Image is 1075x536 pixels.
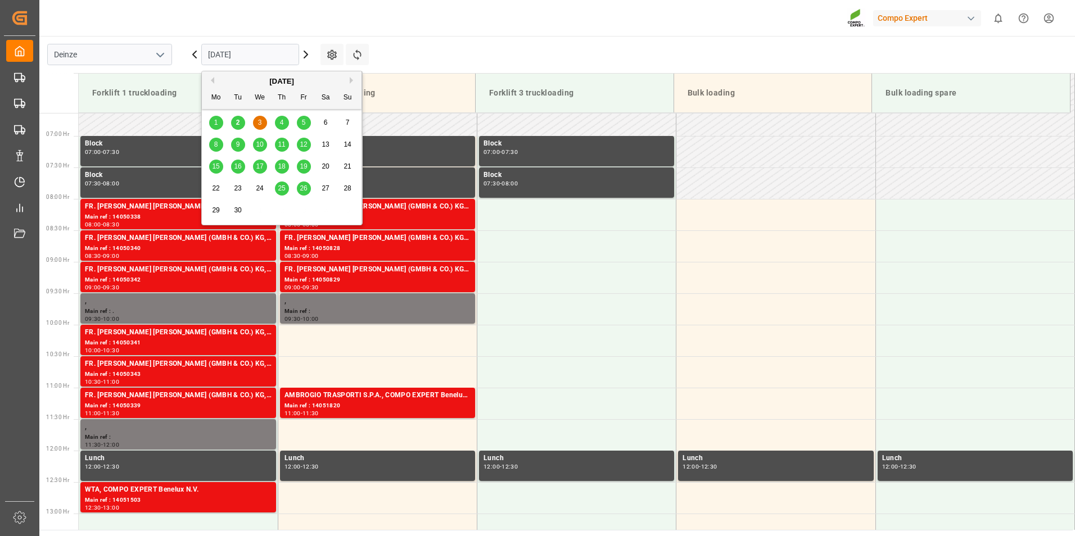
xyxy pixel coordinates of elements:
div: Forklift 1 truckloading [88,83,268,103]
div: 08:30 [284,253,301,258]
div: Lunch [484,453,670,464]
span: 07:00 Hr [46,131,69,137]
div: FR. [PERSON_NAME] [PERSON_NAME] (GMBH & CO.) KG, COMPO EXPERT Benelux N.V. [85,358,272,370]
div: Choose Monday, September 15th, 2025 [209,160,223,174]
div: Choose Wednesday, September 17th, 2025 [253,160,267,174]
div: 11:00 [103,379,119,384]
div: Main ref : 14050827 [284,212,471,222]
div: 12:00 [103,442,119,447]
div: 07:30 [502,149,518,155]
div: Main ref : [284,307,471,316]
div: Choose Saturday, September 20th, 2025 [319,160,333,174]
div: 09:30 [103,285,119,290]
div: Block [85,138,272,149]
span: 3 [258,119,262,126]
div: FR. [PERSON_NAME] [PERSON_NAME] (GMBH & CO.) KG, COMPO EXPERT Benelux N.V. [284,233,471,244]
span: 25 [278,184,285,192]
div: 12:30 [900,464,916,469]
div: , [284,296,471,307]
div: Choose Tuesday, September 9th, 2025 [231,138,245,152]
button: Help Center [1011,6,1036,31]
div: - [500,149,502,155]
div: - [101,149,103,155]
span: 11:00 Hr [46,383,69,389]
div: Main ref : 14050828 [284,244,471,253]
div: Block [284,170,471,181]
div: Bulk loading [683,83,863,103]
div: Main ref : 14050341 [85,338,272,348]
span: 08:30 Hr [46,225,69,231]
div: Choose Friday, September 5th, 2025 [297,116,311,130]
div: Choose Wednesday, September 10th, 2025 [253,138,267,152]
span: 9 [236,140,240,148]
div: - [101,222,103,227]
div: WTA, COMPO EXPERT Benelux N.V. [85,484,272,496]
div: Main ref : 14051503 [85,496,272,505]
div: Bulk loading spare [881,83,1061,103]
button: open menu [151,46,168,63]
div: 07:00 [484,149,500,155]
span: 29 [212,206,219,214]
div: 10:00 [302,316,319,321]
div: - [500,464,502,469]
div: 08:00 [103,181,119,186]
div: 10:00 [85,348,101,353]
span: 23 [234,184,241,192]
div: 11:30 [302,411,319,416]
div: Tu [231,91,245,105]
span: 13 [322,140,329,148]
div: 09:30 [284,316,301,321]
div: 12:00 [85,464,101,469]
img: Screenshot%202023-09-29%20at%2010.02.21.png_1712312052.png [847,8,865,28]
div: - [101,253,103,258]
input: Type to search/select [47,44,172,65]
div: Main ref : . [85,307,272,316]
div: Main ref : [85,433,272,442]
div: 11:30 [85,442,101,447]
div: Main ref : 14050340 [85,244,272,253]
button: Previous Month [207,77,214,84]
div: 11:00 [284,411,301,416]
div: We [253,91,267,105]
div: 12:00 [484,464,500,469]
button: Next Month [350,77,356,84]
div: Compo Expert [873,10,981,26]
span: 6 [324,119,328,126]
span: 15 [212,162,219,170]
div: 08:00 [85,222,101,227]
div: FR. [PERSON_NAME] [PERSON_NAME] (GMBH & CO.) KG, COMPO EXPERT Benelux N.V. [85,264,272,275]
span: 09:00 Hr [46,257,69,263]
div: Choose Friday, September 12th, 2025 [297,138,311,152]
span: 4 [280,119,284,126]
div: Choose Friday, September 26th, 2025 [297,181,311,196]
div: FR. [PERSON_NAME] [PERSON_NAME] (GMBH & CO.) KG, COMPO EXPERT Benelux N.V. [284,264,471,275]
span: 1 [214,119,218,126]
div: Choose Sunday, September 28th, 2025 [341,181,355,196]
div: Lunch [85,453,272,464]
span: 28 [344,184,351,192]
span: 7 [346,119,350,126]
span: 26 [300,184,307,192]
span: 10 [256,140,263,148]
div: Choose Monday, September 29th, 2025 [209,203,223,217]
span: 08:00 Hr [46,194,69,200]
div: Choose Wednesday, September 24th, 2025 [253,181,267,196]
div: - [101,316,103,321]
span: 8 [214,140,218,148]
div: FR. [PERSON_NAME] [PERSON_NAME] (GMBH & CO.) KG, COMPO EXPERT Benelux N.V. [85,390,272,401]
span: 16 [234,162,241,170]
div: 12:00 [683,464,699,469]
div: Block [284,138,471,149]
div: Block [484,170,670,181]
div: 09:30 [302,285,319,290]
div: Choose Sunday, September 7th, 2025 [341,116,355,130]
span: 11 [278,140,285,148]
div: month 2025-09 [205,112,359,221]
span: 13:00 Hr [46,508,69,515]
span: 21 [344,162,351,170]
div: Choose Tuesday, September 16th, 2025 [231,160,245,174]
div: 12:00 [882,464,898,469]
div: - [898,464,900,469]
span: 24 [256,184,263,192]
span: 10:30 Hr [46,351,69,357]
